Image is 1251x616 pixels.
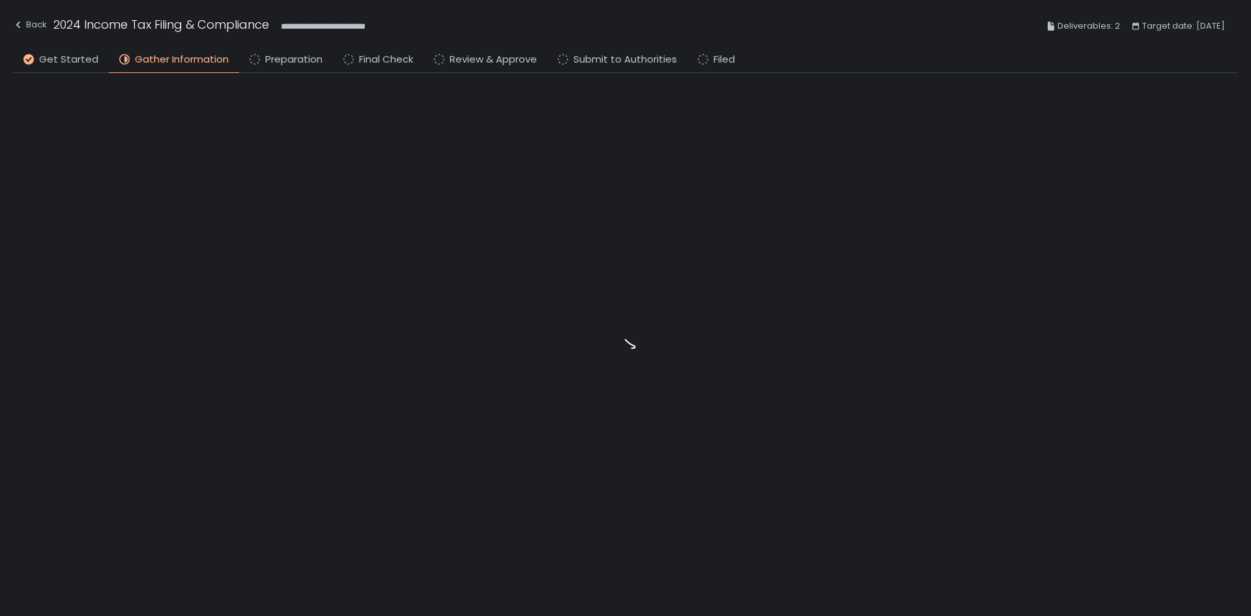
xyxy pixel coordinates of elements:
[1057,18,1120,34] span: Deliverables: 2
[265,52,323,67] span: Preparation
[13,17,47,33] div: Back
[450,52,537,67] span: Review & Approve
[13,16,47,37] button: Back
[359,52,413,67] span: Final Check
[1142,18,1225,34] span: Target date: [DATE]
[573,52,677,67] span: Submit to Authorities
[135,52,229,67] span: Gather Information
[713,52,735,67] span: Filed
[53,16,269,33] h1: 2024 Income Tax Filing & Compliance
[39,52,98,67] span: Get Started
